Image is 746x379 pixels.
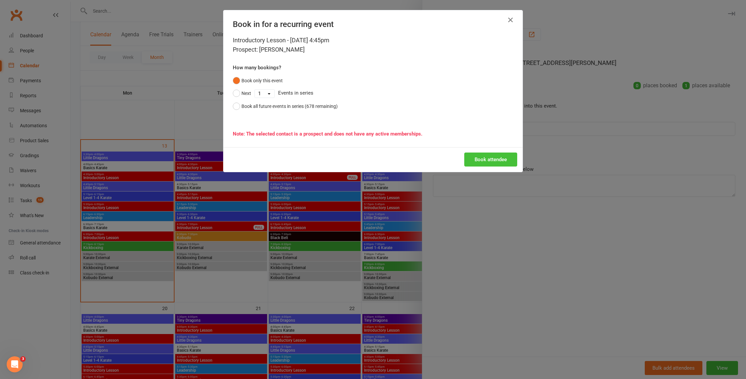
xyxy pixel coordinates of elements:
[233,74,283,87] button: Book only this event
[233,130,513,138] div: Note: The selected contact is a prospect and does not have any active memberships.
[7,356,23,372] iframe: Intercom live chat
[233,87,513,100] div: Events in series
[20,356,26,362] span: 3
[233,100,338,113] button: Book all future events in series (678 remaining)
[505,15,516,25] button: Close
[233,36,513,54] div: Introductory Lesson - [DATE] 4:45pm Prospect: [PERSON_NAME]
[233,20,513,29] h4: Book in for a recurring event
[241,103,338,110] div: Book all future events in series (678 remaining)
[233,87,251,100] button: Next
[464,153,517,167] button: Book attendee
[233,64,281,72] label: How many bookings?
